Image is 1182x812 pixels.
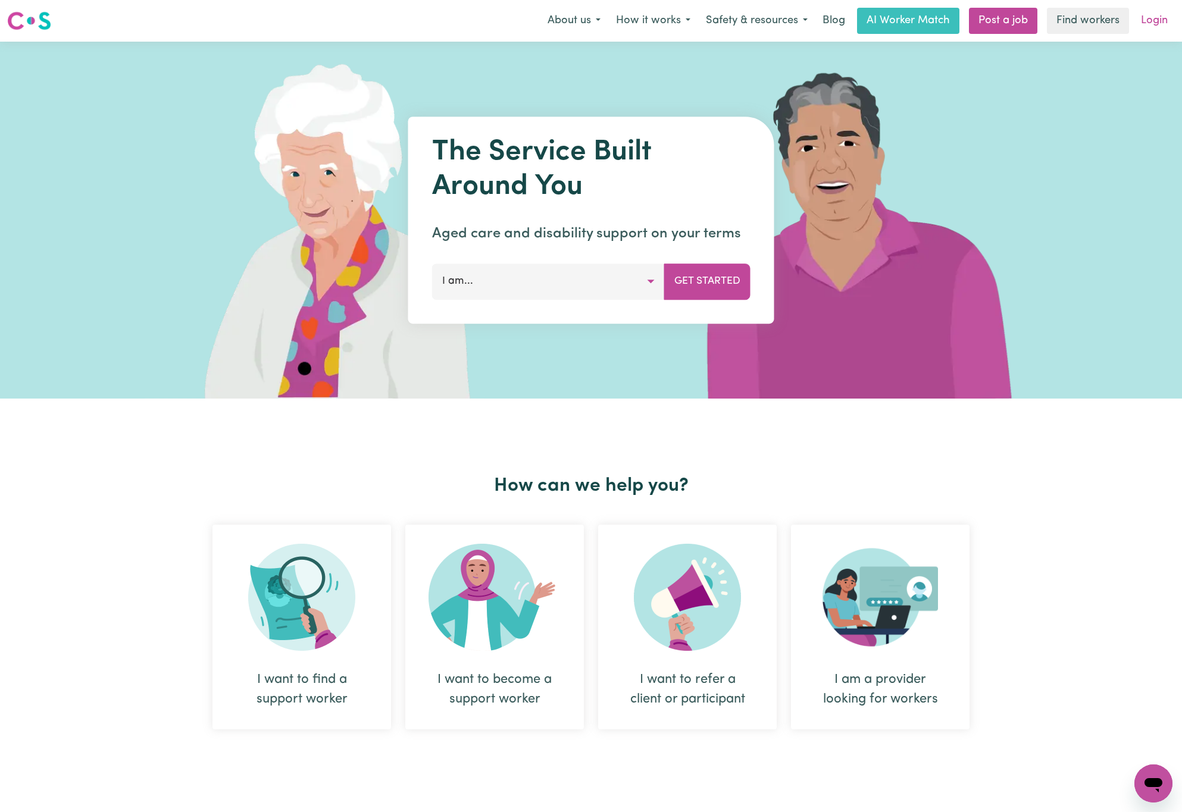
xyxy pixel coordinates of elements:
[429,544,561,651] img: Become Worker
[432,136,751,204] h1: The Service Built Around You
[1134,8,1175,34] a: Login
[1047,8,1129,34] a: Find workers
[405,525,584,729] div: I want to become a support worker
[598,525,777,729] div: I want to refer a client or participant
[205,475,977,497] h2: How can we help you?
[7,7,51,35] a: Careseekers logo
[540,8,608,33] button: About us
[698,8,815,33] button: Safety & resources
[432,264,665,299] button: I am...
[248,544,355,651] img: Search
[7,10,51,32] img: Careseekers logo
[627,670,748,709] div: I want to refer a client or participant
[434,670,555,709] div: I want to become a support worker
[857,8,959,34] a: AI Worker Match
[820,670,941,709] div: I am a provider looking for workers
[1134,764,1172,802] iframe: Button to launch messaging window
[634,544,741,651] img: Refer
[969,8,1037,34] a: Post a job
[815,8,852,34] a: Blog
[823,544,938,651] img: Provider
[664,264,751,299] button: Get Started
[608,8,698,33] button: How it works
[432,223,751,244] p: Aged care and disability support on your terms
[212,525,391,729] div: I want to find a support worker
[241,670,362,709] div: I want to find a support worker
[791,525,970,729] div: I am a provider looking for workers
